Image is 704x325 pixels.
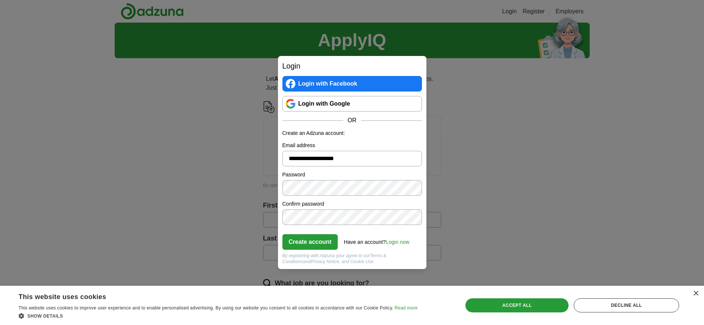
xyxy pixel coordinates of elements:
span: This website uses cookies to improve user experience and to enable personalised advertising. By u... [19,305,393,311]
div: Decline all [574,298,679,312]
a: Privacy Notice [311,259,339,264]
div: Show details [19,312,418,319]
a: Login with Facebook [282,76,422,92]
label: Password [282,171,422,179]
label: Confirm password [282,200,422,208]
button: Create account [282,234,338,250]
h2: Login [282,60,422,72]
div: By registering with Adzuna your agree to our and , and Cookie Use. [282,253,422,265]
div: Have an account? [344,234,410,246]
label: Email address [282,142,422,149]
div: Accept all [465,298,569,312]
div: Close [693,291,698,296]
a: Login now [386,239,409,245]
span: OR [343,116,361,125]
div: This website uses cookies [19,290,399,301]
a: Read more, opens a new window [394,305,418,311]
p: Create an Adzuna account: [282,129,422,137]
a: Login with Google [282,96,422,112]
span: Show details [27,314,63,319]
